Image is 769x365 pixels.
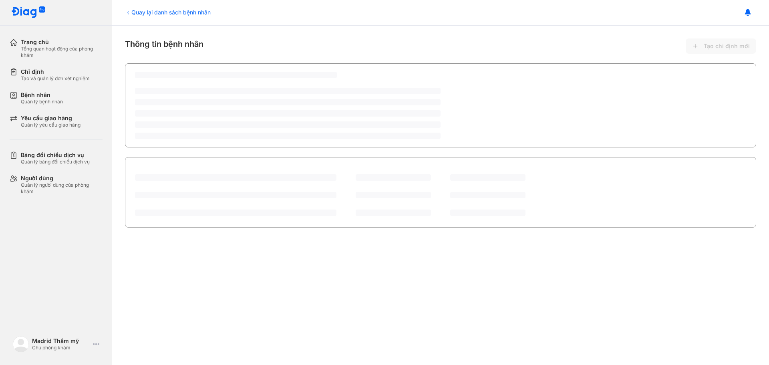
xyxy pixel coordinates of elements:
span: ‌ [135,99,441,105]
div: Quản lý yêu cầu giao hàng [21,122,81,128]
img: logo [13,336,29,352]
span: ‌ [450,174,525,181]
span: ‌ [135,192,336,198]
div: Trang chủ [21,38,103,46]
span: ‌ [135,88,441,94]
div: Quản lý bệnh nhân [21,99,63,105]
span: ‌ [356,192,431,198]
span: ‌ [135,210,336,216]
div: Yêu cầu giao hàng [21,115,81,122]
div: Bệnh nhân [21,91,63,99]
span: ‌ [135,121,441,128]
span: Tạo chỉ định mới [704,42,750,50]
div: Quay lại danh sách bệnh nhân [125,8,211,16]
div: Bảng đối chiếu dịch vụ [21,151,90,159]
div: Quản lý người dùng của phòng khám [21,182,103,195]
img: logo [11,6,46,19]
div: Tạo và quản lý đơn xét nghiệm [21,75,90,82]
div: Lịch sử chỉ định [135,165,183,174]
span: ‌ [135,133,441,139]
button: Tạo chỉ định mới [686,38,756,54]
span: ‌ [356,210,431,216]
div: Thông tin bệnh nhân [125,38,756,54]
span: ‌ [450,210,525,216]
div: Quản lý bảng đối chiếu dịch vụ [21,159,90,165]
div: Chỉ định [21,68,90,75]
span: ‌ [450,192,525,198]
span: ‌ [135,174,336,181]
div: Madrid Thẩm mỹ [32,337,90,345]
div: Người dùng [21,175,103,182]
span: ‌ [356,174,431,181]
span: ‌ [135,72,337,78]
span: ‌ [135,110,441,117]
div: Chủ phòng khám [32,345,90,351]
div: Tổng quan hoạt động của phòng khám [21,46,103,58]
